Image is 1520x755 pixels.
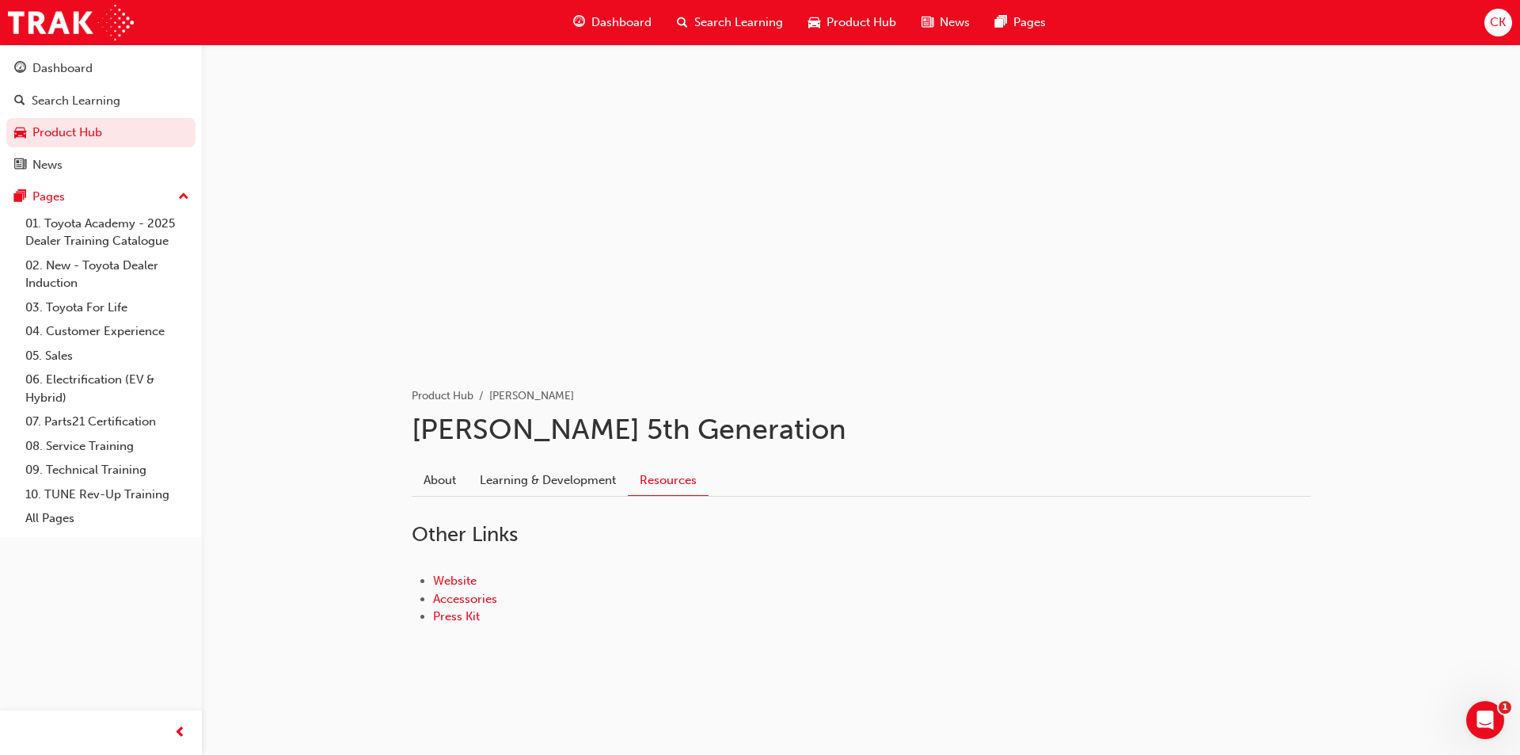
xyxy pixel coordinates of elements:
a: news-iconNews [909,6,982,39]
a: Website [433,574,477,588]
span: pages-icon [14,190,26,204]
a: Accessories [433,592,497,606]
a: About [412,465,468,495]
span: guage-icon [573,13,585,32]
a: Search Learning [6,86,196,116]
div: Search Learning [32,92,120,110]
a: 07. Parts21 Certification [19,410,196,434]
a: Press Kit [433,609,480,623]
span: news-icon [14,158,26,173]
a: 02. New - Toyota Dealer Induction [19,254,196,296]
a: All Pages [19,506,196,531]
button: Pages [6,182,196,212]
h2: Other Links [412,522,1311,547]
a: Resources [628,465,709,496]
span: search-icon [677,13,688,32]
a: search-iconSearch Learning [664,6,796,39]
a: guage-iconDashboard [560,6,664,39]
img: Trak [8,5,134,40]
span: car-icon [808,13,820,32]
h1: [PERSON_NAME] 5th Generation [412,412,1311,447]
span: up-icon [178,187,189,208]
span: search-icon [14,94,25,109]
a: 08. Service Training [19,434,196,459]
span: Search Learning [694,13,783,32]
a: 09. Technical Training [19,458,196,482]
span: Product Hub [826,13,896,32]
span: guage-icon [14,62,26,76]
a: Learning & Development [468,465,628,495]
span: prev-icon [174,723,186,743]
a: News [6,151,196,180]
li: [PERSON_NAME] [489,387,574,406]
span: Pages [1013,13,1046,32]
span: 1 [1499,701,1511,714]
a: 05. Sales [19,344,196,368]
span: pages-icon [995,13,1007,32]
a: pages-iconPages [982,6,1058,39]
a: 03. Toyota For Life [19,296,196,320]
span: Dashboard [591,13,652,32]
span: News [940,13,970,32]
a: Product Hub [6,118,196,147]
a: car-iconProduct Hub [796,6,909,39]
div: News [32,156,63,174]
a: Product Hub [412,389,473,402]
a: 06. Electrification (EV & Hybrid) [19,368,196,410]
span: CK [1490,13,1506,32]
span: news-icon [921,13,933,32]
iframe: Intercom live chat [1466,701,1504,739]
a: 04. Customer Experience [19,319,196,344]
a: 01. Toyota Academy - 2025 Dealer Training Catalogue [19,212,196,254]
div: Dashboard [32,59,93,78]
button: DashboardSearch LearningProduct HubNews [6,51,196,182]
button: CK [1484,9,1512,36]
div: Pages [32,188,65,206]
a: 10. TUNE Rev-Up Training [19,482,196,507]
a: Dashboard [6,54,196,83]
span: car-icon [14,126,26,140]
